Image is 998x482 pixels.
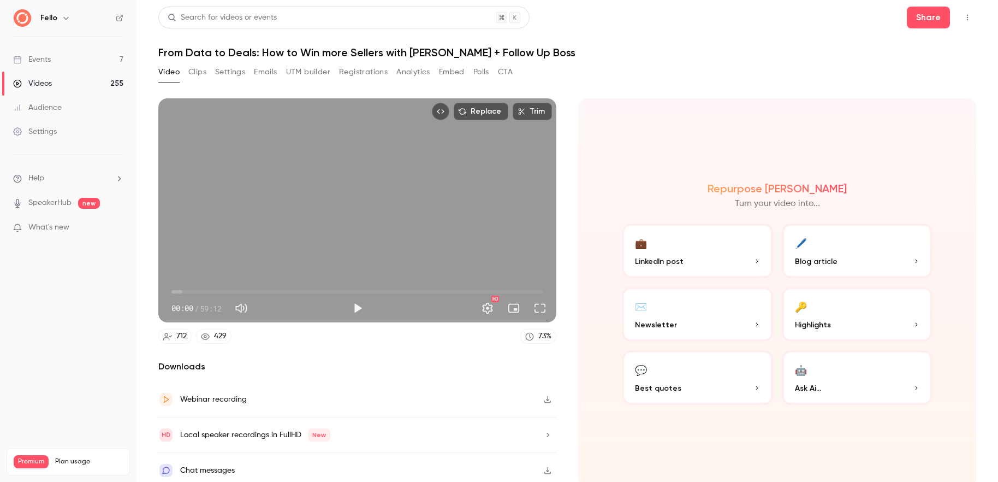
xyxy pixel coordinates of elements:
[735,197,820,210] p: Turn your video into...
[635,256,684,267] span: LinkedIn post
[491,296,499,302] div: HD
[214,331,227,342] div: 429
[473,63,489,81] button: Polls
[708,182,847,195] h2: Repurpose [PERSON_NAME]
[454,103,508,120] button: Replace
[40,13,57,23] h6: Fello
[795,361,807,378] div: 🤖
[180,428,330,442] div: Local speaker recordings in FullHD
[200,303,222,314] span: 59:12
[28,197,72,209] a: SpeakerHub
[188,63,206,81] button: Clips
[286,63,330,81] button: UTM builder
[795,383,821,394] span: Ask Ai...
[635,383,681,394] span: Best quotes
[795,234,807,251] div: 🖊️
[180,464,235,477] div: Chat messages
[396,63,430,81] button: Analytics
[439,63,465,81] button: Embed
[78,198,100,209] span: new
[13,78,52,89] div: Videos
[795,319,831,331] span: Highlights
[907,7,950,28] button: Share
[635,234,647,251] div: 💼
[477,297,498,319] button: Settings
[503,297,525,319] button: Turn on miniplayer
[13,126,57,137] div: Settings
[168,12,277,23] div: Search for videos or events
[13,102,62,113] div: Audience
[176,331,187,342] div: 712
[171,303,193,314] span: 00:00
[635,361,647,378] div: 💬
[339,63,388,81] button: Registrations
[622,224,773,278] button: 💼LinkedIn post
[180,393,247,406] div: Webinar recording
[529,297,551,319] button: Full screen
[14,9,31,27] img: Fello
[13,54,51,65] div: Events
[782,287,933,342] button: 🔑Highlights
[110,223,123,233] iframe: Noticeable Trigger
[158,329,192,344] a: 712
[215,63,245,81] button: Settings
[158,63,180,81] button: Video
[513,103,552,120] button: Trim
[795,298,807,315] div: 🔑
[347,297,369,319] button: Play
[520,329,556,344] a: 73%
[158,46,976,59] h1: From Data to Deals: How to Win more Sellers with [PERSON_NAME] + Follow Up Boss
[432,103,449,120] button: Embed video
[194,303,199,314] span: /
[622,350,773,405] button: 💬Best quotes
[635,298,647,315] div: ✉️
[782,224,933,278] button: 🖊️Blog article
[959,9,976,26] button: Top Bar Actions
[795,256,837,267] span: Blog article
[622,287,773,342] button: ✉️Newsletter
[28,173,44,184] span: Help
[14,455,49,468] span: Premium
[635,319,677,331] span: Newsletter
[55,457,123,466] span: Plan usage
[254,63,277,81] button: Emails
[171,303,222,314] div: 00:00
[13,173,123,184] li: help-dropdown-opener
[230,297,252,319] button: Mute
[308,428,330,442] span: New
[28,222,69,233] span: What's new
[538,331,551,342] div: 73 %
[498,63,513,81] button: CTA
[196,329,231,344] a: 429
[158,360,556,373] h2: Downloads
[782,350,933,405] button: 🤖Ask Ai...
